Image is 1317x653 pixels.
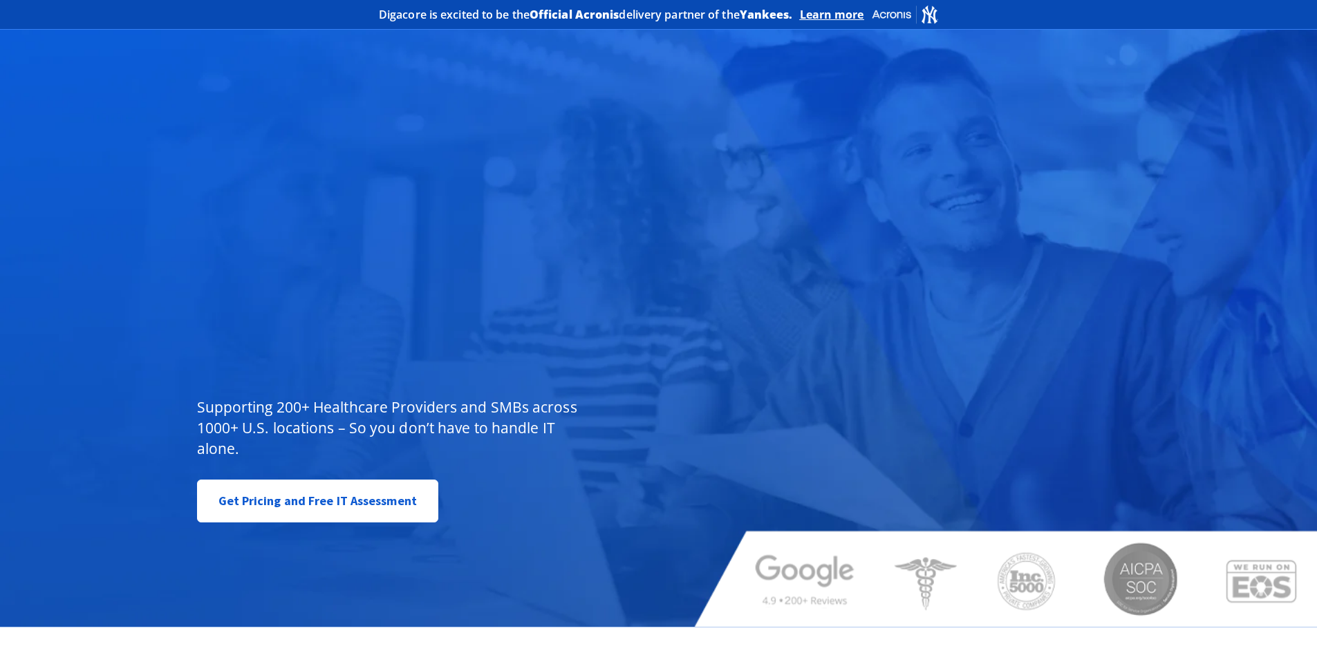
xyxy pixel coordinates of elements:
[197,397,583,459] p: Supporting 200+ Healthcare Providers and SMBs across 1000+ U.S. locations – So you don’t have to ...
[530,7,619,22] b: Official Acronis
[218,487,417,515] span: Get Pricing and Free IT Assessment
[871,4,939,24] img: Acronis
[740,7,793,22] b: Yankees.
[197,480,438,522] a: Get Pricing and Free IT Assessment
[800,8,864,21] a: Learn more
[379,9,793,20] h2: Digacore is excited to be the delivery partner of the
